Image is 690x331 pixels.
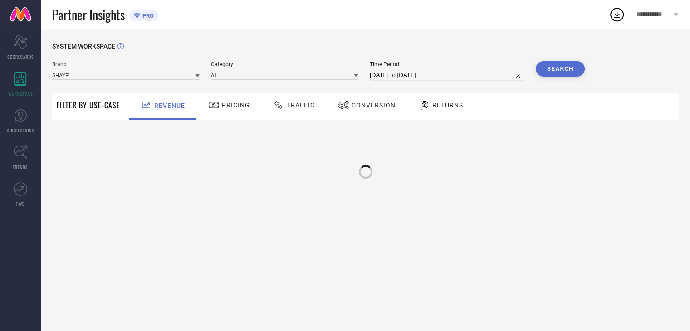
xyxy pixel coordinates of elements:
span: Filter By Use-Case [57,100,120,111]
span: SYSTEM WORKSPACE [52,43,115,50]
span: Brand [52,61,200,68]
div: Open download list [609,6,625,23]
span: SCORECARDS [7,54,34,60]
span: TRENDS [13,164,28,170]
span: Revenue [154,102,185,109]
button: Search [536,61,585,77]
span: Returns [432,102,463,109]
span: SUGGESTIONS [7,127,34,134]
span: Category [211,61,358,68]
span: FWD [16,200,25,207]
span: WORKSPACE [8,90,33,97]
span: Partner Insights [52,5,125,24]
span: PRO [140,12,154,19]
span: Time Period [370,61,524,68]
span: Conversion [352,102,396,109]
input: Select time period [370,70,524,81]
span: Traffic [287,102,315,109]
span: Pricing [222,102,250,109]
